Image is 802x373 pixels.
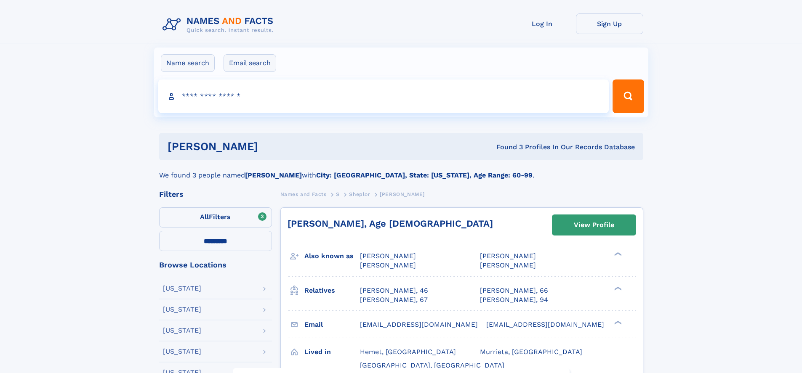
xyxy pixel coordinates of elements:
div: ❯ [612,286,622,291]
div: Browse Locations [159,261,272,269]
span: Sheplor [349,191,370,197]
div: Found 3 Profiles In Our Records Database [377,143,635,152]
button: Search Button [613,79,644,113]
h3: Lived in [304,345,360,359]
span: All [200,213,209,221]
label: Email search [224,54,276,72]
span: [PERSON_NAME] [360,261,416,269]
a: [PERSON_NAME], 94 [480,295,548,304]
span: [EMAIL_ADDRESS][DOMAIN_NAME] [486,320,604,328]
a: Log In [509,13,576,34]
h3: Relatives [304,283,360,298]
span: [PERSON_NAME] [480,261,536,269]
span: [GEOGRAPHIC_DATA], [GEOGRAPHIC_DATA] [360,361,504,369]
img: Logo Names and Facts [159,13,280,36]
label: Filters [159,207,272,228]
span: [PERSON_NAME] [380,191,425,197]
a: [PERSON_NAME], 67 [360,295,428,304]
span: S [336,191,340,197]
div: Filters [159,190,272,198]
a: View Profile [552,215,636,235]
span: [PERSON_NAME] [480,252,536,260]
b: City: [GEOGRAPHIC_DATA], State: [US_STATE], Age Range: 60-99 [316,171,533,179]
a: [PERSON_NAME], Age [DEMOGRAPHIC_DATA] [288,218,493,229]
div: [US_STATE] [163,285,201,292]
div: We found 3 people named with . [159,160,643,180]
h3: Also known as [304,249,360,263]
div: [US_STATE] [163,327,201,334]
div: [US_STATE] [163,306,201,313]
input: search input [158,79,609,113]
span: Murrieta, [GEOGRAPHIC_DATA] [480,348,582,356]
a: [PERSON_NAME], 46 [360,286,428,295]
span: [EMAIL_ADDRESS][DOMAIN_NAME] [360,320,478,328]
label: Name search [161,54,215,72]
div: ❯ [612,320,622,325]
div: View Profile [574,215,614,235]
h3: Email [304,317,360,332]
span: [PERSON_NAME] [360,252,416,260]
span: Hemet, [GEOGRAPHIC_DATA] [360,348,456,356]
div: ❯ [612,251,622,257]
div: [US_STATE] [163,348,201,355]
a: Sheplor [349,189,370,199]
a: [PERSON_NAME], 66 [480,286,548,295]
a: Names and Facts [280,189,327,199]
a: S [336,189,340,199]
h1: [PERSON_NAME] [168,141,377,152]
a: Sign Up [576,13,643,34]
b: [PERSON_NAME] [245,171,302,179]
